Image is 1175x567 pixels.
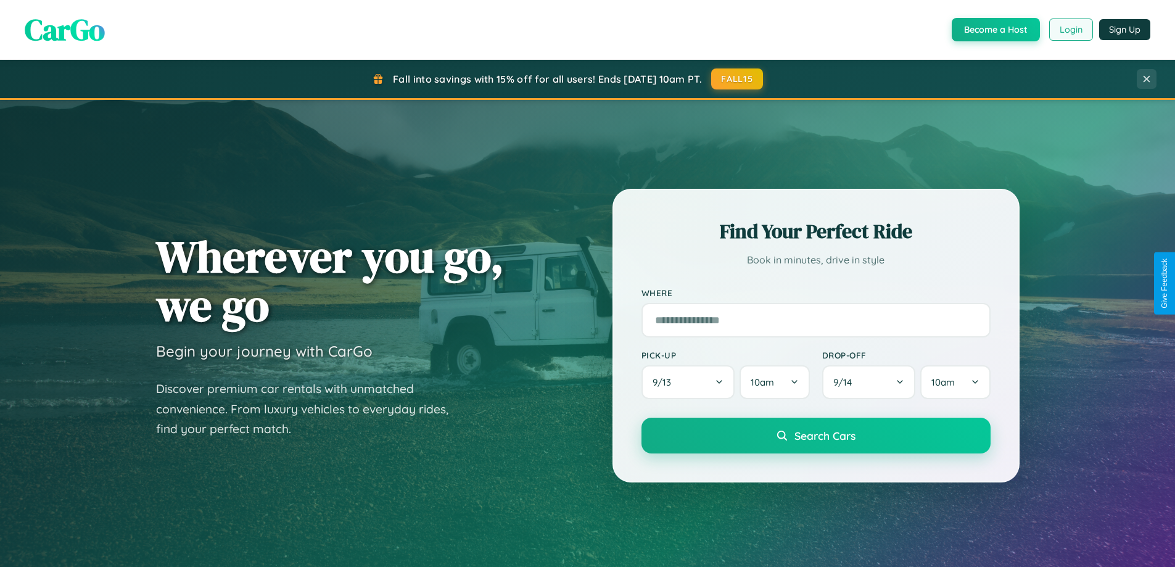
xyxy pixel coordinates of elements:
[952,18,1040,41] button: Become a Host
[1099,19,1150,40] button: Sign Up
[751,376,774,388] span: 10am
[1160,259,1169,308] div: Give Feedback
[822,365,916,399] button: 9/14
[740,365,809,399] button: 10am
[393,73,702,85] span: Fall into savings with 15% off for all users! Ends [DATE] 10am PT.
[653,376,677,388] span: 9 / 13
[931,376,955,388] span: 10am
[794,429,855,442] span: Search Cars
[822,350,991,360] label: Drop-off
[1049,19,1093,41] button: Login
[641,288,991,298] label: Where
[156,232,504,329] h1: Wherever you go, we go
[641,218,991,245] h2: Find Your Perfect Ride
[641,418,991,453] button: Search Cars
[156,342,373,360] h3: Begin your journey with CarGo
[711,68,763,89] button: FALL15
[641,365,735,399] button: 9/13
[641,350,810,360] label: Pick-up
[156,379,464,439] p: Discover premium car rentals with unmatched convenience. From luxury vehicles to everyday rides, ...
[25,9,105,50] span: CarGo
[920,365,990,399] button: 10am
[641,251,991,269] p: Book in minutes, drive in style
[833,376,858,388] span: 9 / 14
